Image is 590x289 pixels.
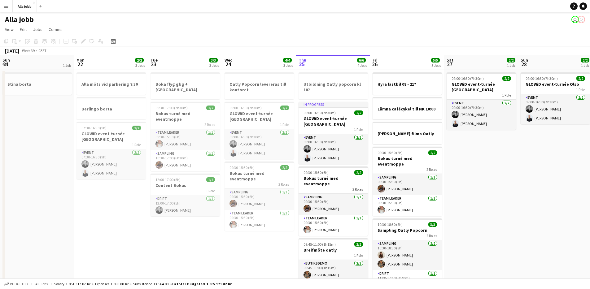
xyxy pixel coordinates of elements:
span: 27 [446,61,453,68]
h3: Berlingo borta [76,106,146,112]
h3: Bokus turné med eventmoppe [225,170,294,182]
span: 2/2 [581,58,589,63]
span: 2/2 [354,170,363,175]
span: 10:30-18:30 (8h) [378,222,403,227]
span: 1 Role [354,127,363,132]
span: Sat [447,57,453,63]
span: 2/2 [354,110,363,115]
h3: GLOWiD event-turnée [GEOGRAPHIC_DATA] [447,81,516,93]
div: Salary 1 851 317.82 kr + Expenses 1 090.00 kr + Subsistence 13 564.00 kr = [54,282,232,286]
div: Hyra lastbil 08 - 21? [373,72,442,95]
h1: Alla jobb [5,15,34,24]
span: 09:00-16:30 (7h30m) [452,76,484,81]
span: 2/2 [507,58,515,63]
div: Stina borta [2,72,72,95]
span: 1 Role [502,93,511,97]
span: 1 Role [576,87,585,92]
div: 1 Job [507,63,515,68]
span: 09:00-16:30 (7h30m) [304,110,336,115]
span: 2/2 [502,76,511,81]
span: 25 [298,61,306,68]
span: 07:30-16:30 (9h) [81,126,107,130]
div: 4 Jobs [357,63,367,68]
div: [DATE] [5,48,19,54]
span: 5/5 [431,58,440,63]
app-job-card: Utbildning Oatly popcorn kl 10? [299,72,368,99]
app-card-role: Sampling1/110:30-17:00 (6h30m)[PERSON_NAME] [151,150,220,171]
span: 2 Roles [352,187,363,192]
h3: Oatly Popcorn levereras till kontoret [225,81,294,93]
div: 3 Jobs [209,63,219,68]
span: 28 [520,61,528,68]
app-job-card: 07:30-16:30 (9h)2/2GLOWiD event-turnée [GEOGRAPHIC_DATA]1 RoleEvent2/207:30-16:30 (9h)[PERSON_NAM... [76,122,146,179]
span: 1 Role [280,122,289,127]
span: 21 [2,61,10,68]
app-job-card: Alla möts vid parkering 7:30 [76,72,146,95]
app-card-role: Event2/209:00-16:30 (7h30m)[PERSON_NAME][PERSON_NAME] [447,100,516,130]
button: Alla jobb [13,0,37,12]
app-job-card: Boka flyg gbg + [GEOGRAPHIC_DATA] [151,72,220,99]
app-card-role: Event2/209:00-16:30 (7h30m)[PERSON_NAME][PERSON_NAME] [521,94,590,124]
app-job-card: Lämna cafécykel till NK 10:00 [373,97,442,119]
h3: GLOWiD event-turnée [GEOGRAPHIC_DATA] [225,111,294,122]
div: 09:30-15:30 (6h)2/2Bokus turné med eventmoppe2 RolesSampling1/109:30-15:30 (6h)[PERSON_NAME]Team ... [373,147,442,216]
app-job-card: 09:00-16:30 (7h30m)2/2GLOWiD event-turnée [GEOGRAPHIC_DATA]1 RoleEvent2/209:00-16:30 (7h30m)[PERS... [225,102,294,159]
span: 12:00-17:00 (5h) [155,177,181,182]
span: 2 Roles [426,167,437,172]
div: 1 Job [63,63,71,68]
h3: Sampling Oatly Popcorn [373,227,442,233]
h3: GLOWiD event-turnée [GEOGRAPHIC_DATA] [76,131,146,142]
span: 2/2 [280,165,289,170]
h3: Breifmöte oatly [299,247,368,253]
span: Edit [20,27,27,32]
app-job-card: 09:30-17:00 (7h30m)2/2Bokus turné med eventmoppe2 RolesTeam Leader1/109:30-15:30 (6h)[PERSON_NAME... [151,102,220,171]
span: 2 Roles [426,233,437,238]
span: Comms [49,27,63,32]
app-card-role: Team Leader1/109:30-15:30 (6h)[PERSON_NAME] [373,195,442,216]
app-card-role: Event2/209:00-16:30 (7h30m)[PERSON_NAME][PERSON_NAME] [225,129,294,159]
h3: GLOWiD event-turnée Olso [521,81,590,87]
h3: [PERSON_NAME] filma Oatly [373,131,442,136]
app-card-role: Sampling1/109:30-15:30 (6h)[PERSON_NAME] [225,189,294,210]
app-job-card: Berlingo borta [76,97,146,119]
h3: GLOWiD event-turnée [GEOGRAPHIC_DATA] [299,116,368,127]
span: Budgeted [10,282,28,286]
h3: Alla möts vid parkering 7:30 [76,81,146,87]
span: Jobs [33,27,42,32]
app-card-role: Sampling2/210:30-18:30 (8h)[PERSON_NAME][PERSON_NAME] [373,240,442,270]
span: Tue [151,57,158,63]
a: View [2,25,16,33]
span: 1 Role [206,188,215,193]
h3: Bokus turné med eventmoppe [299,175,368,187]
span: 2/2 [135,58,144,63]
h3: Hyra lastbil 08 - 21? [373,81,442,87]
div: 09:30-15:30 (6h)2/2Bokus turné med eventmoppe2 RolesSampling1/109:30-15:30 (6h)[PERSON_NAME]Team ... [225,162,294,231]
app-job-card: 12:00-17:00 (5h)1/1Content Bokus1 RoleDrift1/112:00-17:00 (5h)[PERSON_NAME] [151,174,220,216]
app-card-role: Event2/209:00-16:30 (7h30m)[PERSON_NAME][PERSON_NAME] [299,134,368,164]
app-job-card: In progress09:00-16:30 (7h30m)2/2GLOWiD event-turnée [GEOGRAPHIC_DATA]1 RoleEvent2/209:00-16:30 (... [299,102,368,164]
span: Sun [2,57,10,63]
h3: Bokus turné med eventmoppe [151,111,220,122]
div: 09:00-16:30 (7h30m)2/2GLOWiD event-turnée [GEOGRAPHIC_DATA]1 RoleEvent2/209:00-16:30 (7h30m)[PERS... [447,72,516,130]
app-card-role: Team Leader1/109:30-15:30 (6h)[PERSON_NAME] [151,129,220,150]
span: 26 [372,61,378,68]
span: 2 Roles [204,122,215,127]
span: 09:30-15:30 (6h) [229,165,255,170]
span: Week 39 [20,48,36,53]
span: 09:30-15:30 (6h) [304,170,329,175]
span: 4/4 [283,58,292,63]
span: 09:30-15:30 (6h) [378,150,403,155]
app-job-card: Oatly Popcorn levereras till kontoret [225,72,294,99]
span: 6/6 [357,58,366,63]
a: Comms [46,25,65,33]
span: 09:30-17:00 (7h30m) [155,106,188,110]
span: 09:00-16:30 (7h30m) [229,106,262,110]
h3: Boka flyg gbg + [GEOGRAPHIC_DATA] [151,81,220,93]
span: Mon [76,57,85,63]
span: 2/2 [576,76,585,81]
